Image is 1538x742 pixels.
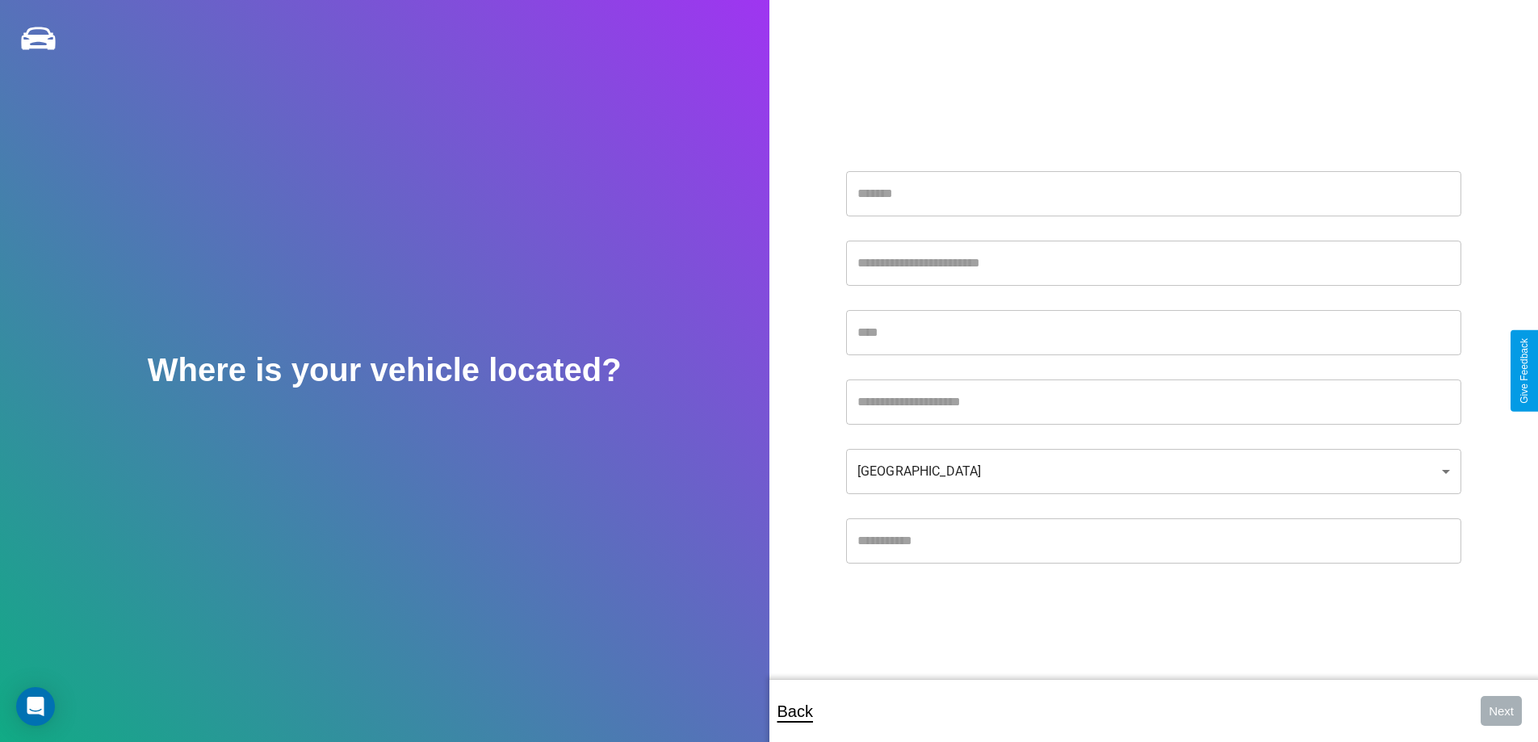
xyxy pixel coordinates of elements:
[16,687,55,726] div: Open Intercom Messenger
[148,352,622,388] h2: Where is your vehicle located?
[846,449,1461,494] div: [GEOGRAPHIC_DATA]
[1519,338,1530,404] div: Give Feedback
[777,697,813,726] p: Back
[1481,696,1522,726] button: Next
